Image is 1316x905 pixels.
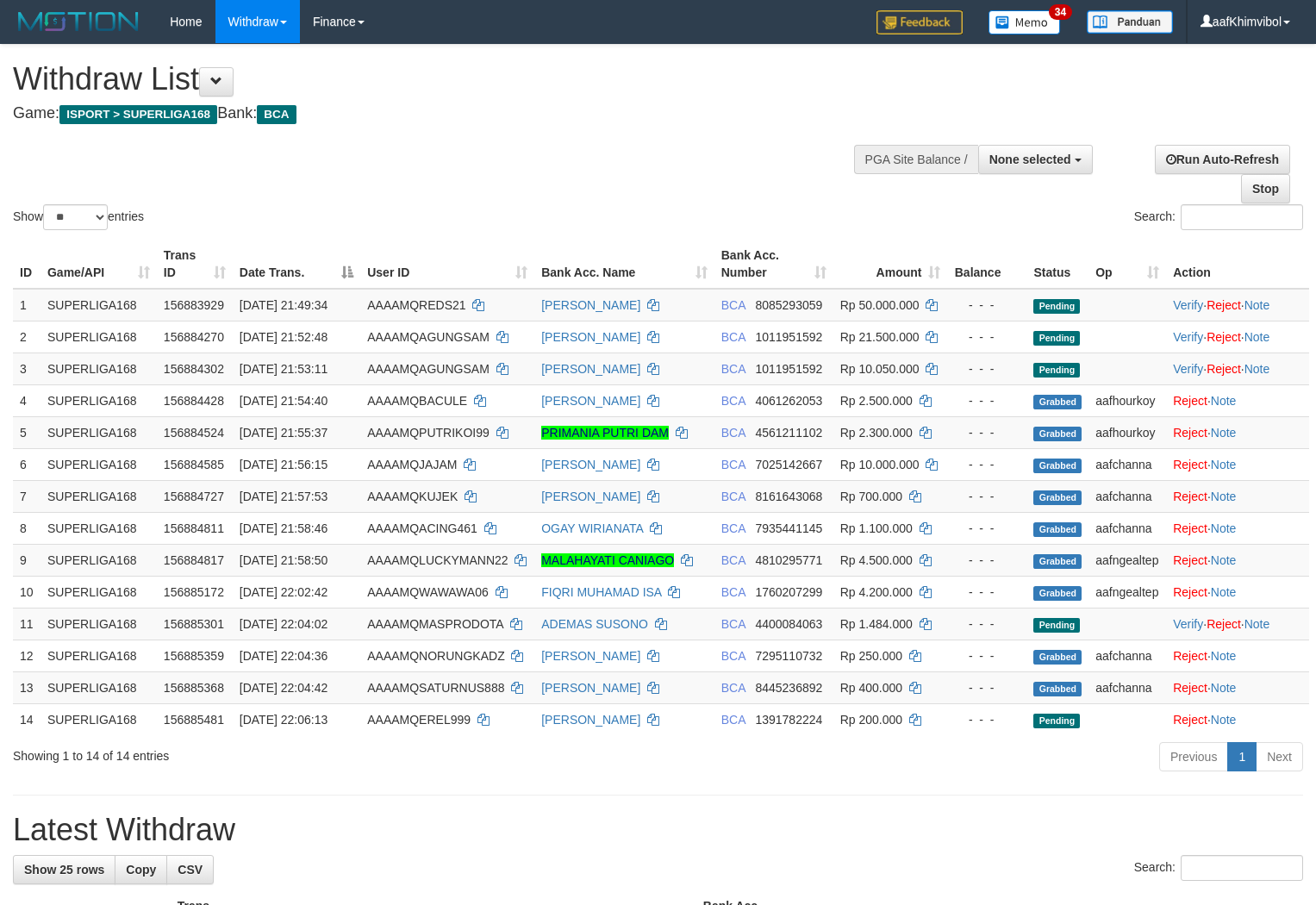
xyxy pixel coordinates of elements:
[13,576,41,608] td: 10
[541,681,640,695] a: [PERSON_NAME]
[840,394,913,408] span: Rp 2.500.000
[721,649,745,663] span: BCA
[1049,4,1072,20] span: 34
[13,640,41,671] td: 12
[115,855,167,884] a: Copy
[1088,480,1166,512] td: aafchanna
[367,649,504,663] span: AAAAMQNORUNGKADZ
[164,617,224,631] span: 156885301
[13,384,41,416] td: 4
[1211,713,1237,727] a: Note
[164,298,224,312] span: 156883929
[755,713,822,727] span: Copy 1391782224 to clipboard
[840,681,902,695] span: Rp 400.000
[541,330,640,344] a: [PERSON_NAME]
[1207,330,1241,344] a: Reject
[721,426,745,440] span: BCA
[1173,521,1207,535] a: Reject
[876,10,963,34] img: Feedback.jpg
[541,553,674,567] a: MALAHAYATI CANIAGO
[1173,394,1207,408] a: Reject
[755,553,822,567] span: Copy 4810295771 to clipboard
[13,855,115,884] a: Show 25 rows
[13,289,41,321] td: 1
[989,10,1061,34] img: Button%20Memo.svg
[1166,240,1309,289] th: Action
[1088,448,1166,480] td: aafchanna
[721,521,745,535] span: BCA
[1159,742,1228,771] a: Previous
[954,456,1020,473] div: - - -
[1134,855,1303,881] label: Search:
[721,330,745,344] span: BCA
[41,240,157,289] th: Game/API: activate to sort column ascending
[721,394,745,408] span: BCA
[840,362,920,376] span: Rp 10.050.000
[1166,448,1309,480] td: ·
[1166,671,1309,703] td: ·
[954,711,1020,728] div: - - -
[954,296,1020,314] div: - - -
[954,679,1020,696] div: - - -
[1033,554,1082,569] span: Grabbed
[755,298,822,312] span: Copy 8085293059 to clipboard
[240,617,327,631] span: [DATE] 22:04:02
[166,855,214,884] a: CSV
[41,640,157,671] td: SUPERLIGA168
[1033,714,1080,728] span: Pending
[41,321,157,353] td: SUPERLIGA168
[164,649,224,663] span: 156885359
[1166,576,1309,608] td: ·
[240,490,327,503] span: [DATE] 21:57:53
[1211,490,1237,503] a: Note
[755,362,822,376] span: Copy 1011951592 to clipboard
[854,145,978,174] div: PGA Site Balance /
[954,328,1020,346] div: - - -
[721,713,745,727] span: BCA
[367,713,471,727] span: AAAAMQEREL999
[240,521,327,535] span: [DATE] 21:58:46
[13,62,860,97] h1: Withdraw List
[1033,490,1082,505] span: Grabbed
[367,585,489,599] span: AAAAMQWAWAWA06
[721,681,745,695] span: BCA
[840,553,913,567] span: Rp 4.500.000
[1227,742,1257,771] a: 1
[534,240,714,289] th: Bank Acc. Name: activate to sort column ascending
[13,813,1303,847] h1: Latest Withdraw
[1088,544,1166,576] td: aafngealtep
[954,424,1020,441] div: - - -
[1088,240,1166,289] th: Op: activate to sort column ascending
[954,615,1020,633] div: - - -
[1244,617,1270,631] a: Note
[1211,426,1237,440] a: Note
[1173,713,1207,727] a: Reject
[240,298,327,312] span: [DATE] 21:49:34
[240,585,327,599] span: [DATE] 22:02:42
[721,490,745,503] span: BCA
[1181,855,1303,881] input: Search:
[954,520,1020,537] div: - - -
[1033,522,1082,537] span: Grabbed
[13,671,41,703] td: 13
[541,490,640,503] a: [PERSON_NAME]
[41,703,157,735] td: SUPERLIGA168
[164,426,224,440] span: 156884524
[1173,458,1207,471] a: Reject
[721,458,745,471] span: BCA
[840,585,913,599] span: Rp 4.200.000
[755,617,822,631] span: Copy 4400084063 to clipboard
[1088,416,1166,448] td: aafhourkoy
[13,321,41,353] td: 2
[840,521,913,535] span: Rp 1.100.000
[1244,298,1270,312] a: Note
[541,617,648,631] a: ADEMAS SUSONO
[1173,617,1203,631] a: Verify
[1134,204,1303,230] label: Search:
[367,298,465,312] span: AAAAMQREDS21
[755,394,822,408] span: Copy 4061262053 to clipboard
[755,681,822,695] span: Copy 8445236892 to clipboard
[1088,384,1166,416] td: aafhourkoy
[13,544,41,576] td: 9
[13,240,41,289] th: ID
